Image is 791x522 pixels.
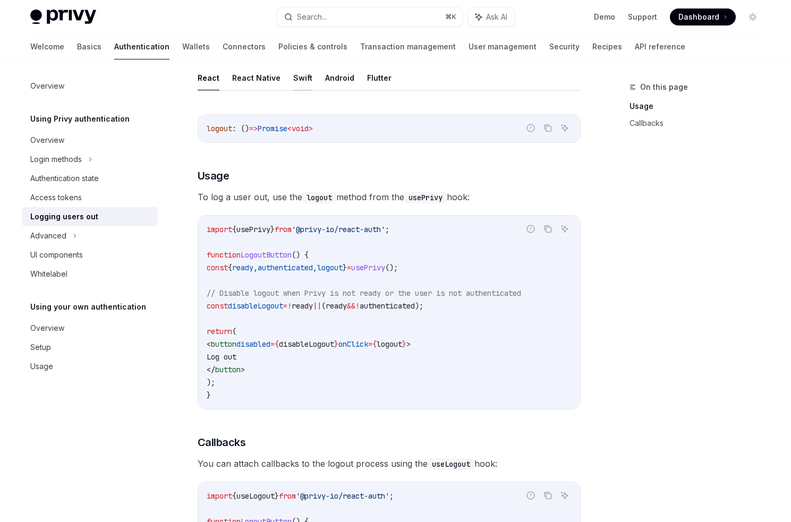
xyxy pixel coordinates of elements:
div: Overview [30,322,64,335]
a: Welcome [30,34,64,59]
code: useLogout [428,458,474,470]
button: Toggle dark mode [744,8,761,25]
span: > [241,365,245,374]
span: from [275,225,292,234]
span: button [215,365,241,374]
span: disableLogout [228,301,283,311]
span: } [343,263,347,272]
span: function [207,250,241,260]
span: = [368,339,372,349]
div: Login methods [30,153,82,166]
button: React Native [232,65,280,90]
a: Support [628,12,657,22]
span: } [270,225,275,234]
span: logout [377,339,402,349]
a: Usage [630,98,770,115]
span: ); [415,301,423,311]
span: useLogout [236,491,275,501]
a: Policies & controls [278,34,347,59]
a: Connectors [223,34,266,59]
span: = [270,339,275,349]
h5: Using your own authentication [30,301,146,313]
a: API reference [635,34,685,59]
span: ! [355,301,360,311]
span: } [207,390,211,400]
button: Flutter [367,65,392,90]
div: Whitelabel [30,268,67,280]
span: { [232,491,236,501]
button: Copy the contents from the code block [541,489,555,502]
button: Search...⌘K [277,7,463,27]
span: } [334,339,338,349]
button: Copy the contents from the code block [541,222,555,236]
a: Logging users out [22,207,158,226]
div: Overview [30,80,64,92]
a: Security [549,34,580,59]
span: => [249,124,258,133]
span: ; [385,225,389,234]
span: usePrivy [236,225,270,234]
a: Callbacks [630,115,770,132]
span: Dashboard [678,12,719,22]
a: UI components [22,245,158,264]
span: disableLogout [279,339,334,349]
span: < [207,339,211,349]
div: Setup [30,341,51,354]
a: Whitelabel [22,264,158,284]
span: import [207,491,232,501]
span: disabled [236,339,270,349]
div: Advanced [30,229,66,242]
span: You can attach callbacks to the logout process using the hook: [198,456,581,471]
button: React [198,65,219,90]
img: light logo [30,10,96,24]
span: onClick [338,339,368,349]
h5: Using Privy authentication [30,113,130,125]
a: Overview [22,131,158,150]
button: Report incorrect code [524,121,538,135]
span: || [313,301,321,311]
span: ready [326,301,347,311]
span: ⌘ K [445,13,456,21]
span: < [287,124,292,133]
span: const [207,301,228,311]
div: Search... [297,11,327,23]
span: void [292,124,309,133]
button: Android [325,65,354,90]
span: (); [385,263,398,272]
div: Usage [30,360,53,373]
span: { [228,263,232,272]
div: Access tokens [30,191,82,204]
span: { [372,339,377,349]
button: Ask AI [468,7,515,27]
span: } [402,339,406,349]
span: , [313,263,317,272]
span: && [347,301,355,311]
span: from [279,491,296,501]
a: Authentication state [22,169,158,188]
a: User management [469,34,537,59]
span: { [232,225,236,234]
div: Authentication state [30,172,99,185]
code: logout [302,192,336,203]
div: UI components [30,249,83,261]
button: Ask AI [558,121,572,135]
span: logout [317,263,343,272]
span: authenticated [258,263,313,272]
a: Overview [22,319,158,338]
a: Access tokens [22,188,158,207]
a: Demo [594,12,615,22]
span: ready [292,301,313,311]
span: ready [232,263,253,272]
span: > [406,339,411,349]
a: Setup [22,338,158,357]
button: Ask AI [558,489,572,502]
span: </ [207,365,215,374]
span: authenticated [360,301,415,311]
span: ! [287,301,292,311]
div: Logging users out [30,210,98,223]
a: Transaction management [360,34,456,59]
button: Report incorrect code [524,489,538,502]
button: Ask AI [558,222,572,236]
span: Callbacks [198,435,246,450]
span: '@privy-io/react-auth' [296,491,389,501]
